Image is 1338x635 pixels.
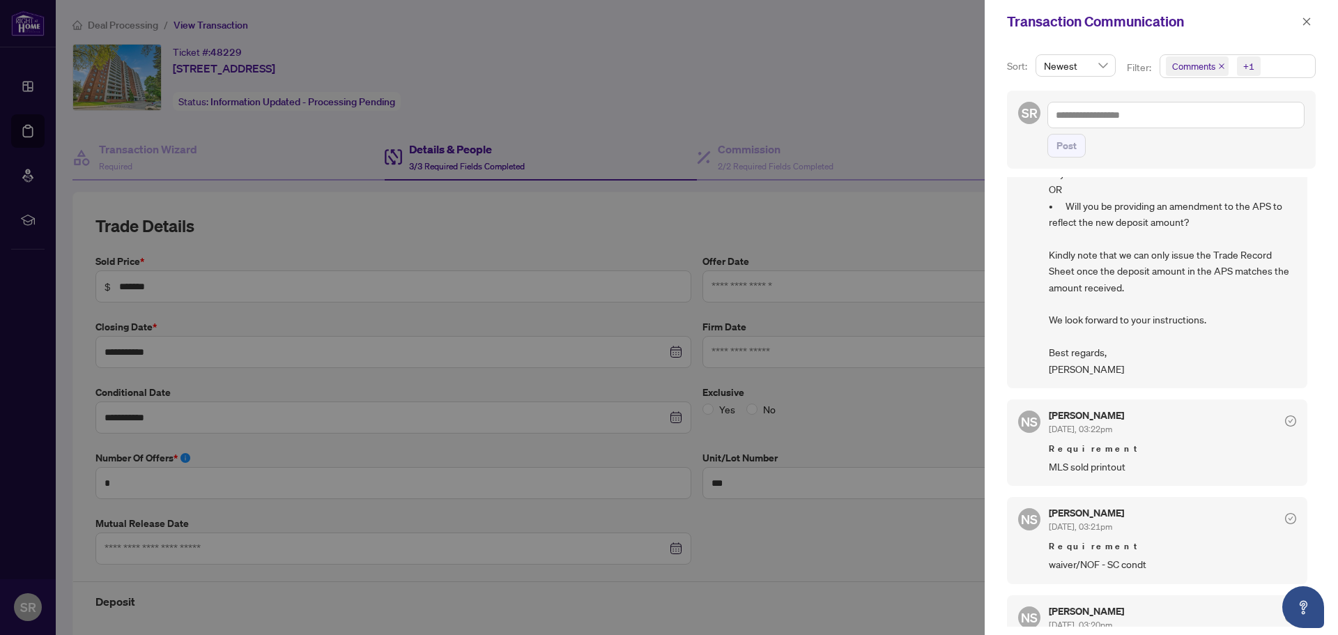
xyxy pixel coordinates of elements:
span: SR [1022,103,1038,123]
span: Newest [1044,55,1107,76]
span: [DATE], 03:22pm [1049,424,1112,434]
div: Transaction Communication [1007,11,1298,32]
span: NS [1021,510,1038,529]
button: Open asap [1282,586,1324,628]
span: NS [1021,608,1038,627]
span: Requirement [1049,442,1296,456]
span: Requirement [1049,540,1296,553]
h5: [PERSON_NAME] [1049,411,1124,420]
span: check-circle [1285,513,1296,524]
span: NS [1021,412,1038,431]
span: [DATE], 03:21pm [1049,521,1112,532]
span: waiver/NOF - SC condt [1049,556,1296,572]
span: Comments [1166,56,1229,76]
span: Comments [1172,59,1215,73]
span: close [1218,63,1225,70]
h5: [PERSON_NAME] [1049,508,1124,518]
p: Sort: [1007,59,1030,74]
h5: [PERSON_NAME] [1049,606,1124,616]
span: MLS sold printout [1049,459,1296,475]
button: Post [1047,134,1086,158]
p: Filter: [1127,60,1153,75]
span: Hi [PERSON_NAME], We have received the deposit payment of $18,750.00 for your listing transaction... [1049,2,1296,377]
span: close [1302,17,1312,26]
span: check-circle [1285,415,1296,427]
div: +1 [1243,59,1254,73]
span: [DATE], 03:20pm [1049,620,1112,630]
